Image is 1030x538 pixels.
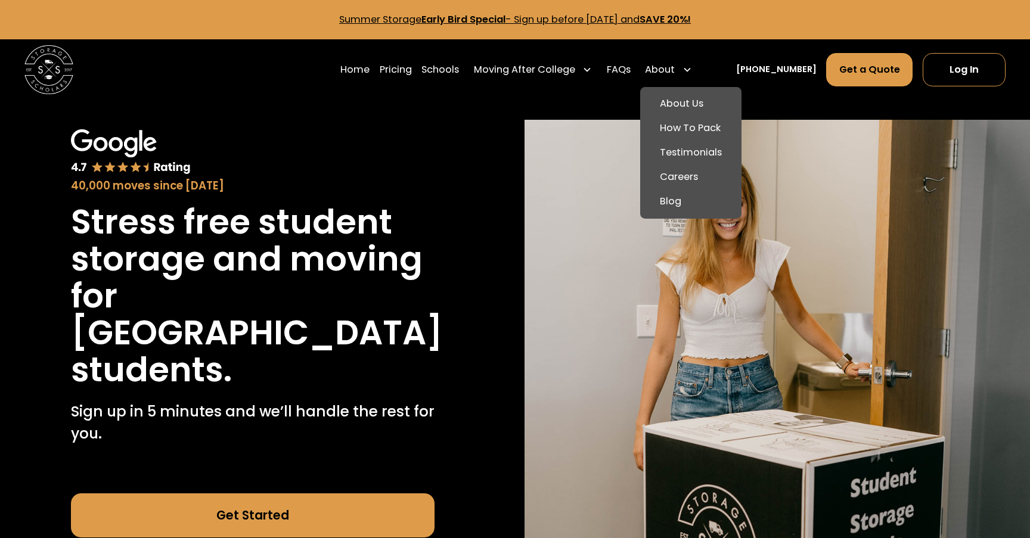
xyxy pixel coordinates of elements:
[71,352,232,388] h1: students.
[645,116,736,141] a: How To Pack
[339,13,691,26] a: Summer StorageEarly Bird Special- Sign up before [DATE] andSAVE 20%!
[645,165,736,189] a: Careers
[380,52,412,86] a: Pricing
[71,178,435,194] div: 40,000 moves since [DATE]
[736,63,817,76] a: [PHONE_NUMBER]
[24,45,73,94] img: Storage Scholars main logo
[645,141,736,165] a: Testimonials
[640,87,742,219] nav: About
[71,204,435,315] h1: Stress free student storage and moving for
[923,53,1006,86] a: Log In
[469,52,597,86] div: Moving After College
[71,493,435,537] a: Get Started
[71,315,443,352] h1: [GEOGRAPHIC_DATA]
[826,53,913,86] a: Get a Quote
[645,189,736,214] a: Blog
[645,92,736,116] a: About Us
[71,129,191,175] img: Google 4.7 star rating
[340,52,370,86] a: Home
[645,63,675,77] div: About
[421,13,505,26] strong: Early Bird Special
[640,13,691,26] strong: SAVE 20%!
[607,52,631,86] a: FAQs
[640,52,697,86] div: About
[71,401,435,445] p: Sign up in 5 minutes and we’ll handle the rest for you.
[474,63,575,77] div: Moving After College
[421,52,459,86] a: Schools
